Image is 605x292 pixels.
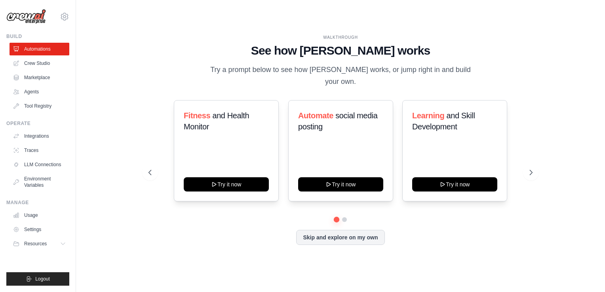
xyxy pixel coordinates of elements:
[148,34,533,40] div: WALKTHROUGH
[10,144,69,157] a: Traces
[10,158,69,171] a: LLM Connections
[10,130,69,142] a: Integrations
[296,230,384,245] button: Skip and explore on my own
[10,43,69,55] a: Automations
[35,276,50,282] span: Logout
[24,241,47,247] span: Resources
[207,64,474,87] p: Try a prompt below to see how [PERSON_NAME] works, or jump right in and build your own.
[148,44,533,58] h1: See how [PERSON_NAME] works
[6,120,69,127] div: Operate
[10,57,69,70] a: Crew Studio
[10,85,69,98] a: Agents
[298,111,378,131] span: social media posting
[184,177,269,192] button: Try it now
[184,111,249,131] span: and Health Monitor
[412,177,497,192] button: Try it now
[10,71,69,84] a: Marketplace
[10,223,69,236] a: Settings
[412,111,475,131] span: and Skill Development
[10,209,69,222] a: Usage
[184,111,210,120] span: Fitness
[10,100,69,112] a: Tool Registry
[412,111,444,120] span: Learning
[6,272,69,286] button: Logout
[10,237,69,250] button: Resources
[298,111,333,120] span: Automate
[298,177,383,192] button: Try it now
[10,173,69,192] a: Environment Variables
[6,199,69,206] div: Manage
[6,9,46,24] img: Logo
[6,33,69,40] div: Build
